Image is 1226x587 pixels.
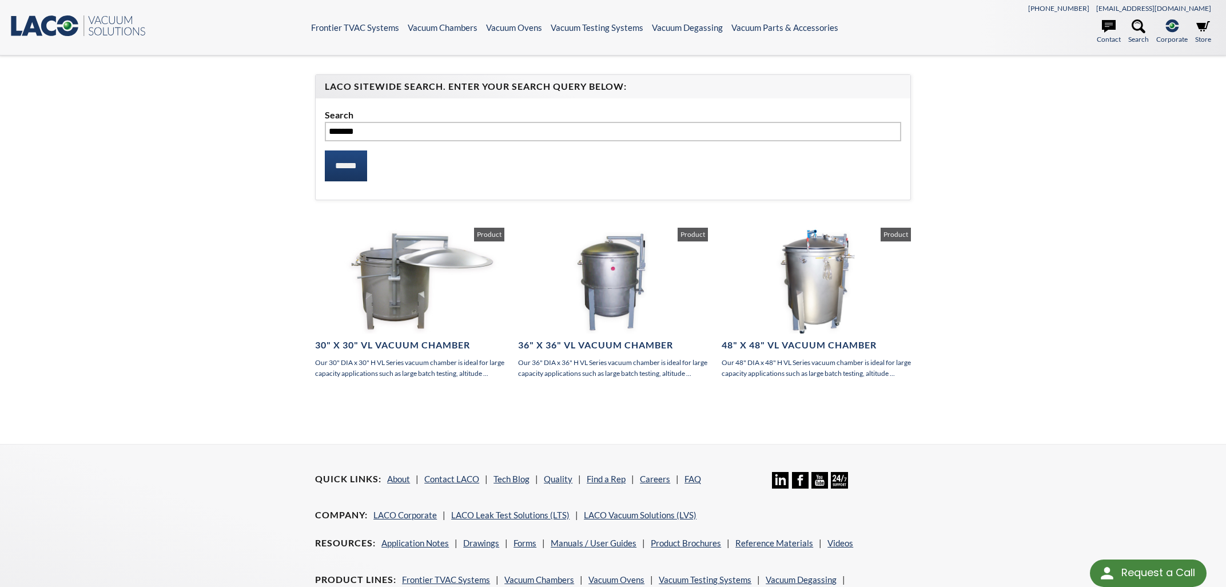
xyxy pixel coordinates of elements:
[315,537,376,549] h4: Resources
[373,510,437,520] a: LACO Corporate
[640,474,670,484] a: Careers
[1195,19,1211,45] a: Store
[402,574,490,585] a: Frontier TVAC Systems
[381,538,449,548] a: Application Notes
[315,574,396,586] h4: Product Lines
[518,357,707,379] p: Our 36" DIA x 36" H VL Series vacuum chamber is ideal for large capacity applications such as lar...
[474,228,504,241] span: Product
[1096,4,1211,13] a: [EMAIL_ADDRESS][DOMAIN_NAME]
[424,474,479,484] a: Contact LACO
[315,357,504,379] p: Our 30" DIA x 30" H VL Series vacuum chamber is ideal for large capacity applications such as lar...
[831,480,847,490] a: 24/7 Support
[551,22,643,33] a: Vacuum Testing Systems
[544,474,572,484] a: Quality
[584,510,696,520] a: LACO Vacuum Solutions (LVS)
[315,228,504,379] a: 30" X 30" VL Vacuum Chamber Our 30" DIA x 30" H VL Series vacuum chamber is ideal for large capac...
[1121,560,1195,586] div: Request a Call
[551,538,636,548] a: Manuals / User Guides
[451,510,570,520] a: LACO Leak Test Solutions (LTS)
[493,474,530,484] a: Tech Blog
[518,228,707,379] a: 36" X 36" VL Vacuum Chamber Our 36" DIA x 36" H VL Series vacuum chamber is ideal for large capac...
[514,538,536,548] a: Forms
[1128,19,1149,45] a: Search
[659,574,751,585] a: Vacuum Testing Systems
[678,228,708,241] span: Product
[486,22,542,33] a: Vacuum Ovens
[587,474,626,484] a: Find a Rep
[518,339,707,351] h4: 36" X 36" VL Vacuum Chamber
[1028,4,1089,13] a: [PHONE_NUMBER]
[722,357,911,379] p: Our 48" DIA x 48" H VL Series vacuum chamber is ideal for large capacity applications such as lar...
[387,474,410,484] a: About
[766,574,837,585] a: Vacuum Degassing
[325,108,901,122] label: Search
[588,574,644,585] a: Vacuum Ovens
[408,22,477,33] a: Vacuum Chambers
[831,472,847,489] img: 24/7 Support Icon
[504,574,574,585] a: Vacuum Chambers
[315,473,381,485] h4: Quick Links
[1098,564,1116,582] img: round button
[881,228,911,241] span: Product
[722,228,911,379] a: 48" X 48" VL Vacuum Chamber Our 48" DIA x 48" H VL Series vacuum chamber is ideal for large capac...
[722,339,911,351] h4: 48" X 48" VL Vacuum Chamber
[731,22,838,33] a: Vacuum Parts & Accessories
[735,538,813,548] a: Reference Materials
[1097,19,1121,45] a: Contact
[463,538,499,548] a: Drawings
[1090,560,1207,587] div: Request a Call
[315,509,368,521] h4: Company
[684,474,701,484] a: FAQ
[827,538,853,548] a: Videos
[652,22,723,33] a: Vacuum Degassing
[1156,34,1188,45] span: Corporate
[315,339,504,351] h4: 30" X 30" VL Vacuum Chamber
[325,81,901,93] h4: LACO Sitewide Search. Enter your Search Query Below:
[311,22,399,33] a: Frontier TVAC Systems
[651,538,721,548] a: Product Brochures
